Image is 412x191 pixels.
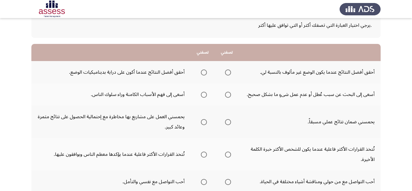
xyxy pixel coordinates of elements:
[198,177,207,187] mat-radio-group: Select an option
[223,67,231,77] mat-radio-group: Select an option
[40,20,372,30] div: .يرجي اختيار العبارة التي تصفك أكثر أو التي توافق عليها أكثر
[215,44,239,61] th: تصفني
[31,106,191,138] td: يحمسني العمل على مشاريع بها مخاطرة مع إحتمالية الحصول على نتائج مثمرة وعائد كبير.
[223,89,231,100] mat-radio-group: Select an option
[31,83,191,106] td: أسعى إلى فهم الأسباب الكامنة وراء سلوك الناس.
[198,89,207,100] mat-radio-group: Select an option
[239,61,381,83] td: أحقق أفضل النتائج عندما يكون الوضع غير مألوف بالنسبة لي.
[340,1,381,17] img: Assess Talent Management logo
[31,61,191,83] td: أحقق أفضل النتائج عندما أكون على دراية بديناميكيات الوضع.
[191,44,215,61] th: تصفني
[223,177,231,187] mat-radio-group: Select an option
[198,67,207,77] mat-radio-group: Select an option
[223,117,231,127] mat-radio-group: Select an option
[31,138,191,171] td: تُتخذ القرارات الأكثر فاعلية عندما يؤكدها معظم الناس ويوافقون عليها.
[239,106,381,138] td: يحمسني ضمان نتائج عملي مسبقاً.
[198,117,207,127] mat-radio-group: Select an option
[223,149,231,159] mat-radio-group: Select an option
[31,1,72,17] img: Assessment logo of Potentiality Assessment
[239,138,381,171] td: تُتخذ القرارات الأكثر فاعلية عندما يكون للشخص الأكثر خبرة الكلمة الأخيرة.
[198,149,207,159] mat-radio-group: Select an option
[239,83,381,106] td: أسعى إلى البحث عن سبب عُطل أو عدم عمل شىءٍ ما بشكل صحيح.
